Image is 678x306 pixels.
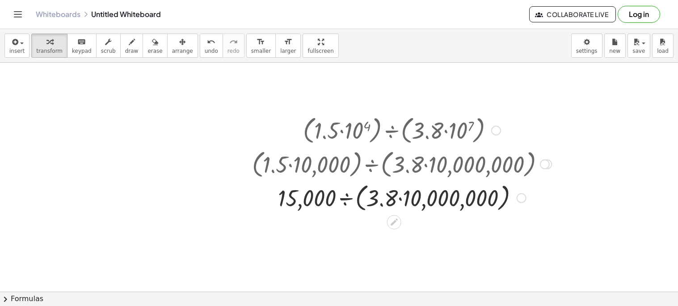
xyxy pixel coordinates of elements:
button: load [652,34,674,58]
button: undoundo [200,34,223,58]
span: scrub [101,48,116,54]
span: insert [9,48,25,54]
span: arrange [172,48,193,54]
span: larger [280,48,296,54]
span: smaller [251,48,271,54]
i: format_size [257,37,265,47]
span: erase [147,48,162,54]
a: Whiteboards [36,10,80,19]
span: fullscreen [307,48,333,54]
button: transform [31,34,67,58]
span: Collaborate Live [537,10,608,18]
button: new [604,34,626,58]
span: keypad [72,48,92,54]
div: Edit math [387,215,401,229]
button: save [627,34,650,58]
span: transform [36,48,63,54]
button: redoredo [223,34,244,58]
button: format_sizelarger [275,34,301,58]
button: fullscreen [303,34,338,58]
button: arrange [167,34,198,58]
i: keyboard [77,37,86,47]
i: undo [207,37,215,47]
button: Collaborate Live [529,6,616,22]
span: save [632,48,645,54]
i: format_size [284,37,292,47]
button: erase [143,34,167,58]
button: scrub [96,34,121,58]
span: draw [125,48,139,54]
button: insert [4,34,29,58]
span: new [609,48,620,54]
button: draw [120,34,143,58]
button: settings [571,34,602,58]
span: settings [576,48,598,54]
i: redo [229,37,238,47]
button: Toggle navigation [11,7,25,21]
button: keyboardkeypad [67,34,97,58]
button: format_sizesmaller [246,34,276,58]
button: Log in [618,6,660,23]
span: load [657,48,669,54]
span: undo [205,48,218,54]
span: redo [227,48,240,54]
